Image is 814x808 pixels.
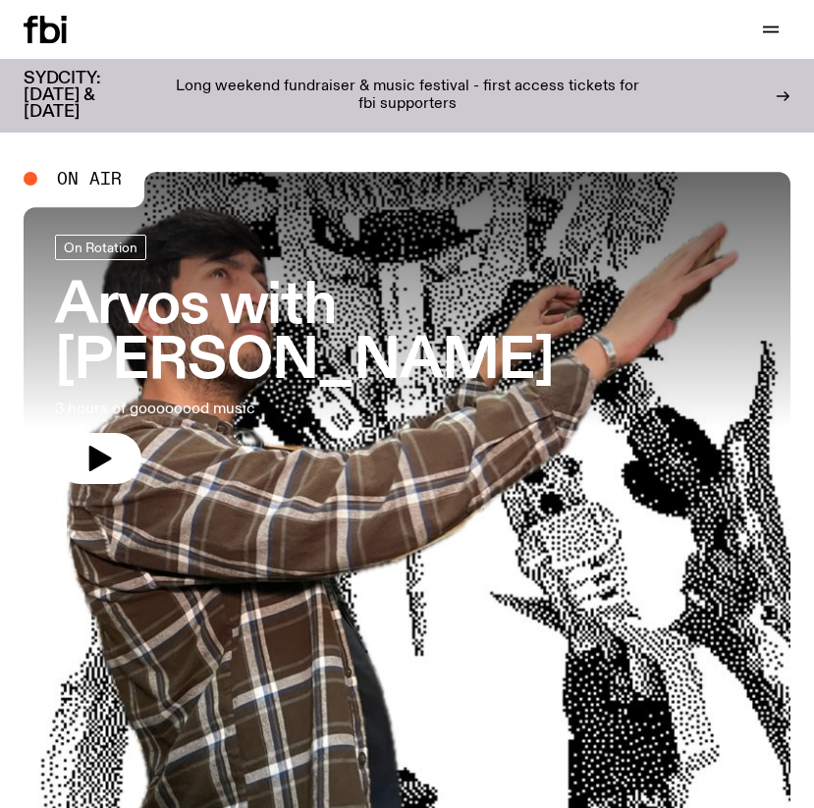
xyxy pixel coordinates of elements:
span: On Air [57,170,122,188]
h3: Arvos with [PERSON_NAME] [55,280,759,390]
h3: SYDCITY: [DATE] & [DATE] [24,71,149,121]
a: Arvos with [PERSON_NAME]3 hours of goooooood music [55,235,759,484]
a: On Rotation [55,235,146,260]
p: 3 hours of goooooood music [55,398,558,421]
p: Long weekend fundraiser & music festival - first access tickets for fbi supporters [165,79,649,113]
span: On Rotation [64,240,137,254]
